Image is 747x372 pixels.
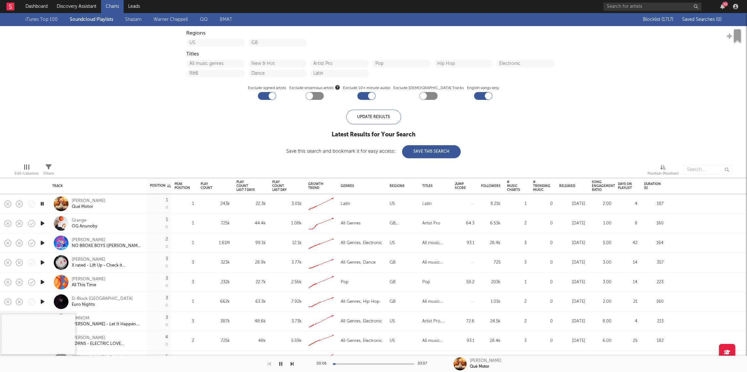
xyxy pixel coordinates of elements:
div: Position [150,184,171,188]
a: Shazam [125,16,142,23]
div: 4 [618,200,637,208]
div: 5.59k [272,337,302,345]
div: 0 [166,284,168,288]
a: [PERSON_NAME]BØRNS - ELECTRIC LOVE ([PERSON_NAME] REMIX) [72,335,142,347]
button: 36 [720,4,725,9]
div: 223 [644,278,664,286]
span: Exclude enormous artists [289,84,340,92]
div: BØRNS - ELECTRIC LOVE ([PERSON_NAME] REMIX) [72,341,142,347]
div: 0 [533,200,553,208]
label: Exclude signed artists [248,84,286,92]
button: Electronic [499,61,551,66]
div: Artist Pro, Electronic [422,318,448,325]
div: Titles [186,50,561,58]
div: Position (Position) [648,162,679,180]
div: All music genres, Hip Hop [422,298,448,306]
div: 3 [166,257,168,261]
a: Warner Chappell [154,16,188,23]
button: US [189,40,242,45]
div: 8 [618,220,637,227]
div: 0 [533,337,553,345]
div: [DATE] [559,298,585,306]
div: 21 [618,298,637,306]
div: 1 [174,220,194,227]
a: [PERSON_NAME]All This Time [72,276,105,288]
div: All Genres, Electronic [341,239,382,247]
div: 3.73k [272,318,302,325]
div: All music genres, Artist Pro, Electronic [422,239,448,247]
div: 93.1 [455,239,474,247]
div: 00:06 [317,360,330,368]
label: English songs only [467,84,499,92]
div: 3 [174,278,194,286]
div: Position (Position) [648,170,679,178]
div: 42 [618,239,637,247]
div: 2 [507,318,527,325]
div: [PERSON_NAME] [72,335,142,341]
div: GB [390,278,396,286]
div: Play Count Last Day [272,180,292,192]
div: 2 [507,220,527,227]
div: US [390,318,395,325]
input: Search for artists [604,3,701,11]
button: Save This Search [402,145,461,158]
span: Blocklist [643,17,673,22]
div: 1 [507,278,527,286]
div: 48k [236,337,266,345]
button: Saved Searches (0) [680,17,722,22]
div: [PERSON_NAME] [72,198,105,204]
div: 28.4k [481,239,500,247]
div: Track [52,184,140,188]
button: Latin [313,71,366,76]
span: ( 0 ) [716,17,722,22]
div: 3.01k [272,200,302,208]
div: [DATE] [559,239,585,247]
div: [DATE] [559,259,585,267]
div: All This Time [72,282,105,288]
div: 3 [166,296,168,300]
div: 6.53k [481,220,500,227]
button: Hip Hop [437,61,489,66]
div: All Genres, Dance [341,259,376,267]
div: Pop [341,278,349,286]
div: Days on Playlist [618,182,632,190]
div: GB, [GEOGRAPHIC_DATA] [390,220,434,227]
div: Latin [341,200,350,208]
div: 44.4k [236,220,266,227]
div: 1.08k [272,220,302,227]
div: Followers [481,184,500,188]
div: 0 [533,220,553,227]
div: 187 [644,200,664,208]
div: 03:07 [418,360,431,368]
div: US [390,200,395,208]
a: iTunes Top 100 [25,16,58,23]
div: 725 [481,259,500,267]
div: Play Count [201,182,220,190]
div: 99.1k [236,239,266,247]
div: Genres [341,184,380,188]
div: Growth Trend [308,182,324,190]
div: 232k [201,278,230,286]
div: 8.00 [592,318,611,325]
div: Pop [422,278,430,286]
div: # Music Charts [507,180,520,192]
div: [DATE] [559,337,585,345]
div: 93.1 [455,337,474,345]
div: 387k [201,318,230,325]
div: 3 [166,276,168,281]
div: 0 [533,298,553,306]
div: NO BROKE BOYS ([PERSON_NAME] REMIX) [72,243,142,249]
div: [DATE] [559,220,585,227]
div: 3 [507,239,527,247]
div: 3 [507,259,527,267]
div: 0 [166,265,168,268]
a: BMAT [220,16,232,23]
div: 1.01k [481,298,500,306]
div: 0 [533,259,553,267]
div: Latin [422,200,432,208]
div: 2 [507,298,527,306]
button: New & Hot [251,61,304,66]
span: Saved Searches [682,17,722,22]
div: [PERSON_NAME] [72,276,105,282]
div: 662k [201,298,230,306]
